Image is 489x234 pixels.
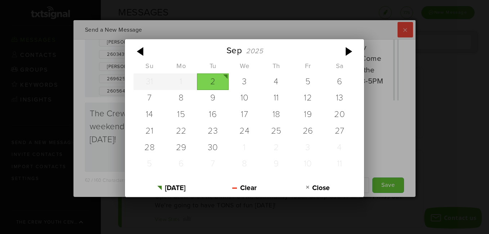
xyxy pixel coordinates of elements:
div: 10/05/2025 [134,156,165,172]
button: [DATE] [135,179,208,197]
button: Close [281,179,354,197]
div: 09/20/2025 [324,107,355,123]
div: 09/18/2025 [260,107,292,123]
div: 10/11/2025 [324,156,355,172]
div: 09/04/2025 [260,73,292,90]
div: 10/06/2025 [165,156,197,172]
div: 09/12/2025 [292,90,324,107]
div: 09/05/2025 [292,73,324,90]
th: Monday [165,62,197,73]
div: 09/22/2025 [165,123,197,139]
th: Wednesday [229,62,260,73]
div: 10/01/2025 [229,139,260,156]
div: 08/31/2025 [134,73,165,90]
div: 09/15/2025 [165,107,197,123]
div: 09/06/2025 [324,73,355,90]
div: 09/03/2025 [229,73,260,90]
div: 2025 [246,47,263,55]
div: 10/08/2025 [229,156,260,172]
div: 10/03/2025 [292,139,324,156]
th: Friday [292,62,324,73]
div: 09/30/2025 [197,139,229,156]
div: 09/27/2025 [324,123,355,139]
div: Sep [226,46,242,56]
div: 09/09/2025 [197,90,229,107]
div: 09/07/2025 [134,90,165,107]
div: 09/01/2025 [165,73,197,90]
div: 09/21/2025 [134,123,165,139]
div: 09/28/2025 [134,139,165,156]
div: 09/17/2025 [229,107,260,123]
div: 09/14/2025 [134,107,165,123]
div: 09/29/2025 [165,139,197,156]
div: 10/09/2025 [260,156,292,172]
div: 10/02/2025 [260,139,292,156]
div: 09/23/2025 [197,123,229,139]
div: 09/02/2025 [197,73,229,90]
div: 09/08/2025 [165,90,197,107]
div: 09/26/2025 [292,123,324,139]
th: Saturday [324,62,355,73]
div: 09/25/2025 [260,123,292,139]
div: 09/10/2025 [229,90,260,107]
div: 09/16/2025 [197,107,229,123]
div: 09/11/2025 [260,90,292,107]
button: Clear [208,179,281,197]
th: Tuesday [197,62,229,73]
div: 10/07/2025 [197,156,229,172]
th: Sunday [134,62,165,73]
div: 09/13/2025 [324,90,355,107]
div: 09/19/2025 [292,107,324,123]
th: Thursday [260,62,292,73]
div: 10/10/2025 [292,156,324,172]
div: 10/04/2025 [324,139,355,156]
div: 09/24/2025 [229,123,260,139]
